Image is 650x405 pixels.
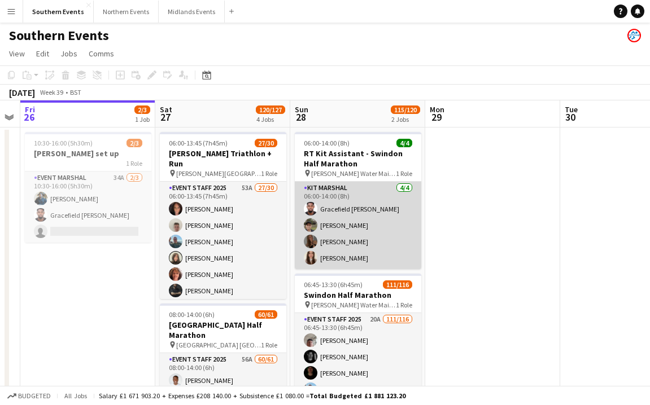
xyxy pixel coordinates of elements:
span: Mon [430,104,444,115]
span: Sun [295,104,308,115]
h3: [PERSON_NAME] set up [25,148,151,159]
span: 4/4 [396,139,412,147]
span: 27/30 [255,139,277,147]
span: Week 39 [37,88,66,96]
h1: Southern Events [9,27,109,44]
button: Budgeted [6,390,53,402]
span: 06:45-13:30 (6h45m) [304,280,363,289]
button: Southern Events [23,1,94,23]
span: 115/120 [391,105,420,114]
span: 1 Role [261,169,277,178]
span: Comms [89,49,114,59]
span: [PERSON_NAME] Water Main Car Park [311,169,396,178]
span: 06:00-14:00 (8h) [304,139,350,147]
div: 4 Jobs [256,115,285,124]
div: 2 Jobs [391,115,420,124]
span: Tue [565,104,578,115]
app-job-card: 10:30-16:00 (5h30m)2/3[PERSON_NAME] set up1 RoleEvent Marshal34A2/310:30-16:00 (5h30m)[PERSON_NAM... [25,132,151,243]
span: 08:00-14:00 (6h) [169,310,215,319]
app-card-role: Kit Marshal4/406:00-14:00 (8h)Gracefield [PERSON_NAME][PERSON_NAME][PERSON_NAME][PERSON_NAME] [295,182,421,269]
span: [PERSON_NAME][GEOGRAPHIC_DATA], [GEOGRAPHIC_DATA], [GEOGRAPHIC_DATA] [176,169,261,178]
span: 120/127 [256,105,285,114]
span: 27 [158,111,172,124]
span: [PERSON_NAME] Water Main Car Park [311,301,396,309]
span: 1 Role [261,341,277,349]
span: Fri [25,104,35,115]
span: View [9,49,25,59]
button: Midlands Events [159,1,225,23]
div: BST [70,88,81,96]
span: Jobs [60,49,77,59]
span: 29 [428,111,444,124]
span: 1 Role [396,169,412,178]
app-card-role: Event Marshal34A2/310:30-16:00 (5h30m)[PERSON_NAME]Gracefield [PERSON_NAME] [25,171,151,243]
app-job-card: 06:00-14:00 (8h)4/4RT Kit Assistant - Swindon Half Marathon [PERSON_NAME] Water Main Car Park1 Ro... [295,132,421,269]
span: [GEOGRAPHIC_DATA] [GEOGRAPHIC_DATA] [176,341,261,349]
span: 1 Role [396,301,412,309]
a: Jobs [56,46,82,61]
span: 30 [563,111,578,124]
button: Northern Events [94,1,159,23]
h3: RT Kit Assistant - Swindon Half Marathon [295,148,421,169]
div: 1 Job [135,115,150,124]
a: View [5,46,29,61]
span: All jobs [62,391,89,400]
span: 2/3 [134,105,150,114]
span: 06:00-13:45 (7h45m) [169,139,228,147]
a: Comms [84,46,119,61]
a: Edit [32,46,54,61]
h3: [GEOGRAPHIC_DATA] Half Marathon [160,320,286,340]
h3: Swindon Half Marathon [295,290,421,300]
div: Salary £1 671 903.20 + Expenses £208 140.00 + Subsistence £1 080.00 = [99,391,405,400]
app-job-card: 06:00-13:45 (7h45m)27/30[PERSON_NAME] Triathlon + Run [PERSON_NAME][GEOGRAPHIC_DATA], [GEOGRAPHIC... [160,132,286,299]
span: 26 [23,111,35,124]
span: 2/3 [126,139,142,147]
span: Total Budgeted £1 881 123.20 [309,391,405,400]
span: 111/116 [383,280,412,289]
span: Edit [36,49,49,59]
span: 28 [293,111,308,124]
app-user-avatar: RunThrough Events [627,29,641,42]
span: 10:30-16:00 (5h30m) [34,139,93,147]
h3: [PERSON_NAME] Triathlon + Run [160,148,286,169]
div: [DATE] [9,87,35,98]
span: 1 Role [126,159,142,168]
span: Budgeted [18,392,51,400]
span: Sat [160,104,172,115]
span: 60/61 [255,310,277,319]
